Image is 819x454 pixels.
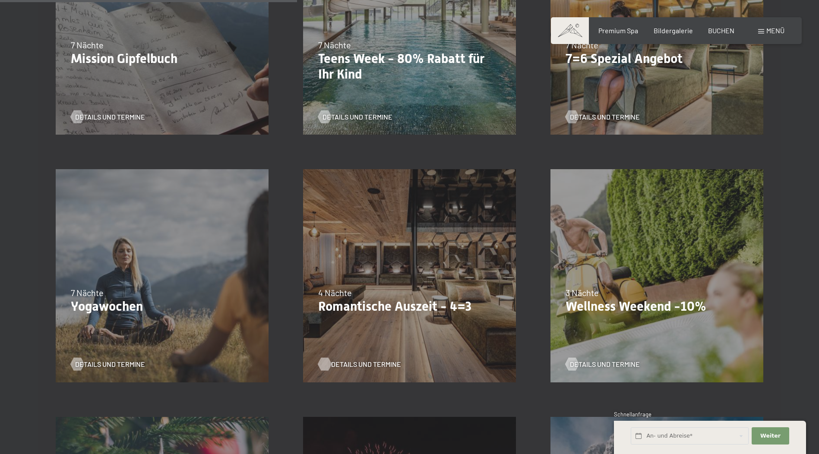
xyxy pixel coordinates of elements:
a: Details und Termine [566,359,640,369]
span: 7 Nächte [566,40,598,50]
p: 7=6 Spezial Angebot [566,51,748,66]
a: Details und Termine [318,359,392,369]
span: Schnellanfrage [614,411,651,418]
a: BUCHEN [708,26,734,35]
a: Bildergalerie [654,26,693,35]
a: Details und Termine [71,112,145,122]
span: 4 Nächte [318,287,352,298]
span: Details und Termine [570,359,640,369]
a: Details und Termine [566,112,640,122]
p: Teens Week - 80% Rabatt für Ihr Kind [318,51,501,82]
span: Details und Termine [323,112,392,122]
a: Details und Termine [318,112,392,122]
a: Premium Spa [598,26,638,35]
button: Weiter [752,427,789,445]
span: Weiter [760,432,781,440]
span: Details und Termine [331,359,401,369]
span: 3 Nächte [566,287,599,298]
p: Mission Gipfelbuch [71,51,253,66]
span: Details und Termine [75,112,145,122]
span: Details und Termine [570,112,640,122]
p: Yogawochen [71,299,253,314]
span: 7 Nächte [71,287,104,298]
span: Menü [766,26,784,35]
span: 7 Nächte [71,40,104,50]
span: Details und Termine [75,359,145,369]
a: Details und Termine [71,359,145,369]
span: 7 Nächte [318,40,351,50]
p: Wellness Weekend -10% [566,299,748,314]
p: Romantische Auszeit - 4=3 [318,299,501,314]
